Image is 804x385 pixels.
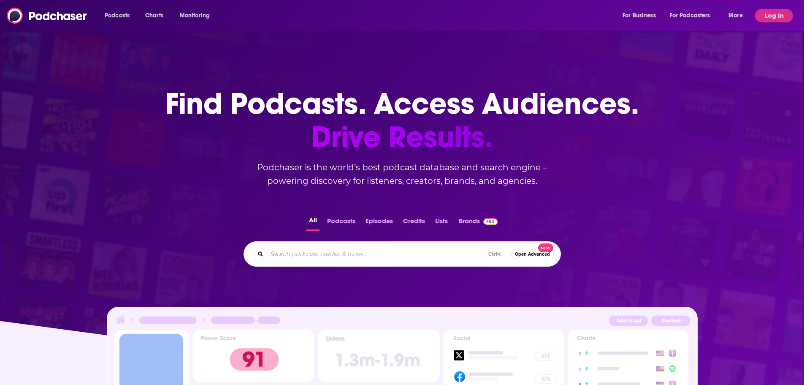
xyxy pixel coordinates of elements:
[318,330,440,382] img: Podcast Insights Listens
[244,241,561,267] div: Search podcasts, credits, & more...
[664,9,723,22] button: open menu
[165,87,639,154] h1: Find Podcasts. Access Audiences.
[617,9,666,22] button: open menu
[233,161,571,188] h2: Podchaser is the world’s best podcast database and search engine – powering discovery for listene...
[515,252,550,257] span: Open Advanced
[755,9,793,22] button: Log In
[728,10,743,22] span: More
[145,10,163,22] span: Charts
[485,248,504,260] span: Ctrl K
[267,247,485,261] input: Search podcasts, credits, & more...
[538,243,553,252] span: New
[165,120,639,154] span: Drive Results.
[99,9,141,22] button: open menu
[483,218,498,225] img: Podchaser Pro
[180,10,210,22] span: Monitoring
[459,215,498,231] a: BrandsPodchaser Pro
[114,314,690,329] img: Podcast Insights Header
[623,10,656,22] span: For Business
[325,215,358,231] button: Podcasts
[723,9,753,22] button: open menu
[7,8,88,24] img: Podchaser - Follow, Share and Rate Podcasts
[174,9,221,22] button: open menu
[192,330,314,382] img: Podcast Insights Power score
[670,10,710,22] span: For Podcasters
[433,215,450,231] button: Lists
[140,9,168,22] a: Charts
[511,249,554,259] button: Open AdvancedNew
[306,215,319,231] button: All
[401,215,428,231] button: Credits
[363,215,395,231] button: Episodes
[105,10,130,22] span: Podcasts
